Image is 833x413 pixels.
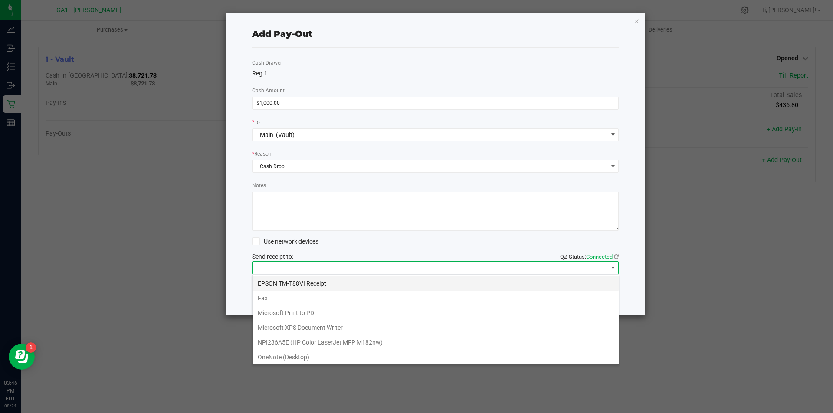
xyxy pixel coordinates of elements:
li: OneNote (Desktop) [253,350,619,364]
li: EPSON TM-T88VI Receipt [253,276,619,291]
div: Reg 1 [252,69,619,78]
label: To [252,118,260,126]
li: Microsoft Print to PDF [253,306,619,320]
iframe: Resource center [9,344,35,370]
label: Reason [252,150,272,158]
label: Use network devices [252,237,318,246]
span: Main [260,131,273,138]
label: Notes [252,182,266,189]
label: Cash Drawer [252,59,282,67]
span: Cash Drop [253,160,608,172]
li: Fax [253,291,619,306]
span: Connected [586,254,613,260]
iframe: Resource center unread badge [26,342,36,353]
span: Send receipt to: [252,253,293,260]
div: Add Pay-Out [252,27,312,40]
span: QZ Status: [560,254,619,260]
li: Microsoft XPS Document Writer [253,320,619,335]
span: (Vault) [276,131,295,138]
li: NPI236A5E (HP Color LaserJet MFP M182nw) [253,335,619,350]
span: Cash Amount [252,88,285,94]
